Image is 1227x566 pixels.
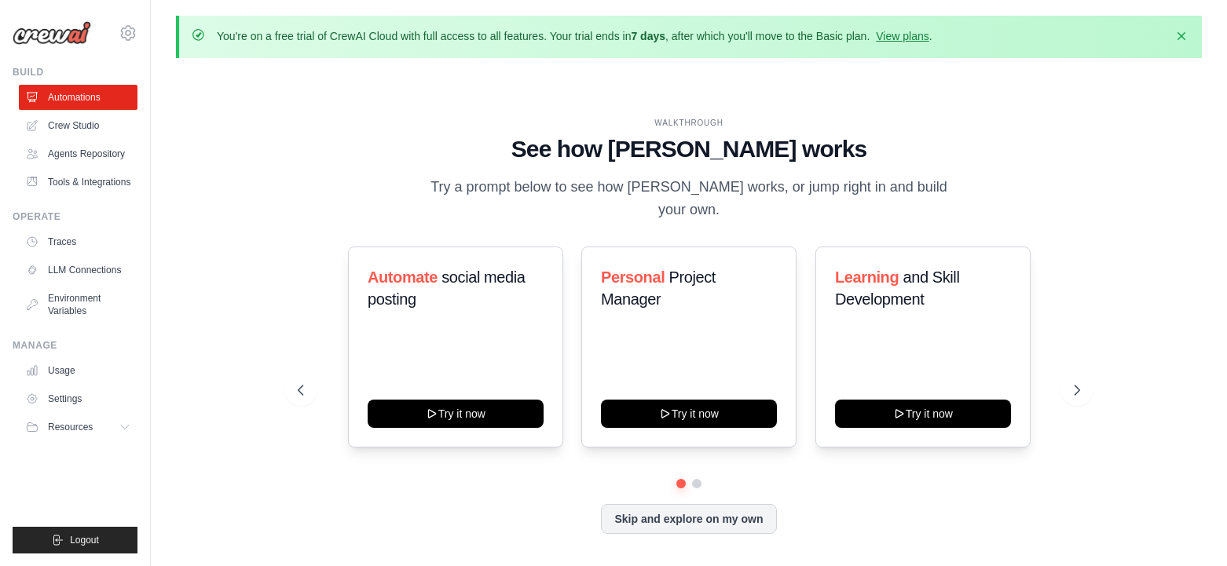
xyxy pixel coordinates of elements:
div: Operate [13,210,137,223]
a: LLM Connections [19,257,137,283]
div: Build [13,66,137,79]
a: Usage [19,358,137,383]
button: Try it now [601,400,777,428]
img: Logo [13,21,91,45]
button: Skip and explore on my own [601,504,776,534]
button: Resources [19,414,137,440]
a: Agents Repository [19,141,137,166]
button: Logout [13,527,137,553]
a: Environment Variables [19,286,137,323]
a: Automations [19,85,137,110]
span: social media posting [368,268,526,308]
a: Traces [19,229,137,254]
div: Manage [13,339,137,352]
span: Learning [835,268,899,286]
span: Resources [48,421,93,433]
p: Try a prompt below to see how [PERSON_NAME] works, or jump right in and build your own. [425,176,953,222]
button: Try it now [368,400,544,428]
a: Settings [19,386,137,411]
h1: See how [PERSON_NAME] works [298,135,1081,163]
a: Crew Studio [19,113,137,138]
span: Automate [368,268,438,286]
span: and Skill Development [835,268,959,308]
a: View plans [876,30,928,42]
button: Try it now [835,400,1011,428]
a: Tools & Integrations [19,170,137,195]
span: Logout [70,534,99,546]
strong: 7 days [631,30,665,42]
p: You're on a free trial of CrewAI Cloud with full access to all features. Your trial ends in , aft... [217,28,932,44]
span: Personal [601,268,665,286]
div: WALKTHROUGH [298,117,1081,129]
